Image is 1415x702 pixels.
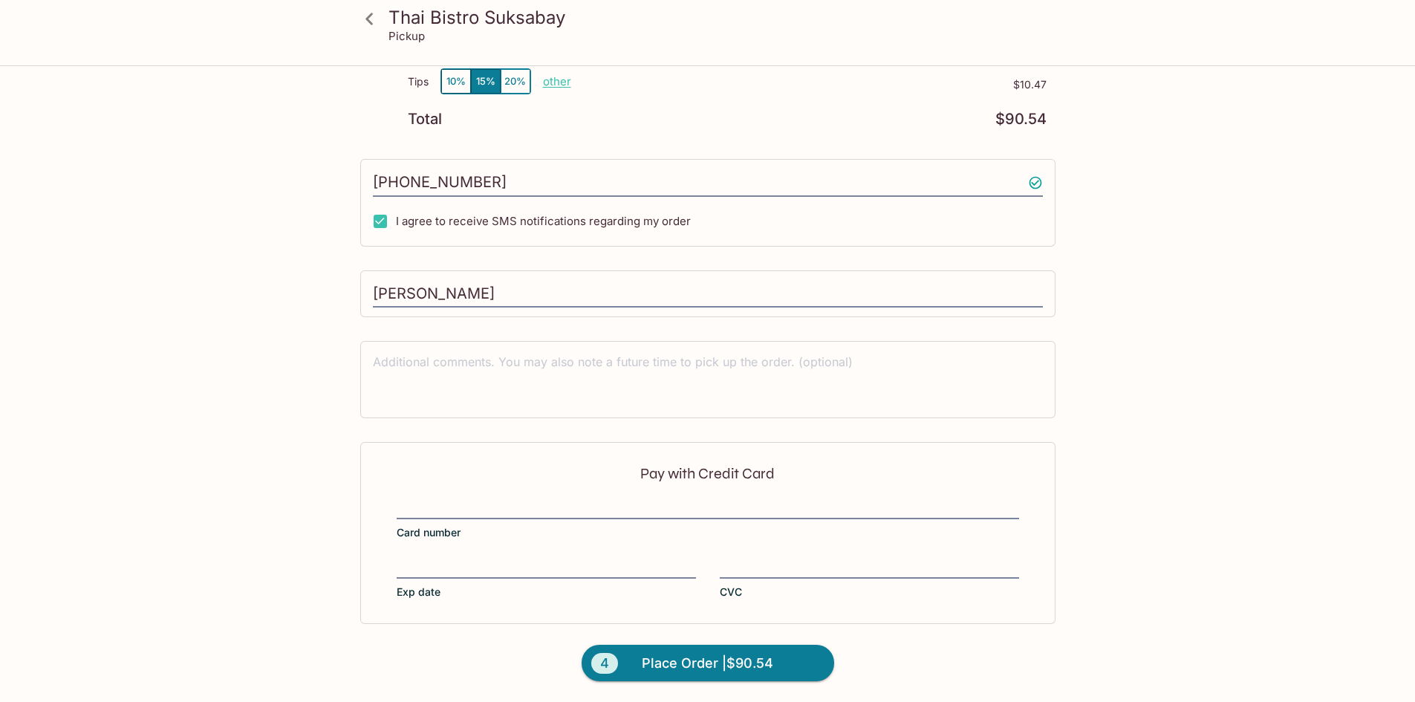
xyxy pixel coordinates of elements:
[397,467,1019,481] p: Pay with Credit Card
[388,29,425,43] p: Pickup
[995,112,1047,126] p: $90.54
[571,79,1047,91] p: $10.47
[543,74,571,88] button: other
[397,585,440,599] span: Exp date
[441,69,471,94] button: 10%
[373,169,1043,197] input: Enter phone number
[397,500,1019,516] iframe: Secure card number input frame
[591,653,618,674] span: 4
[373,280,1043,308] input: Enter first and last name
[397,525,461,540] span: Card number
[582,645,834,682] button: 4Place Order |$90.54
[501,69,530,94] button: 20%
[720,585,742,599] span: CVC
[408,112,442,126] p: Total
[408,76,429,88] p: Tips
[396,214,691,228] span: I agree to receive SMS notifications regarding my order
[471,69,501,94] button: 15%
[720,559,1019,576] iframe: Secure CVC input frame
[388,6,1053,29] h3: Thai Bistro Suksabay
[397,559,696,576] iframe: Secure expiration date input frame
[642,651,773,675] span: Place Order | $90.54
